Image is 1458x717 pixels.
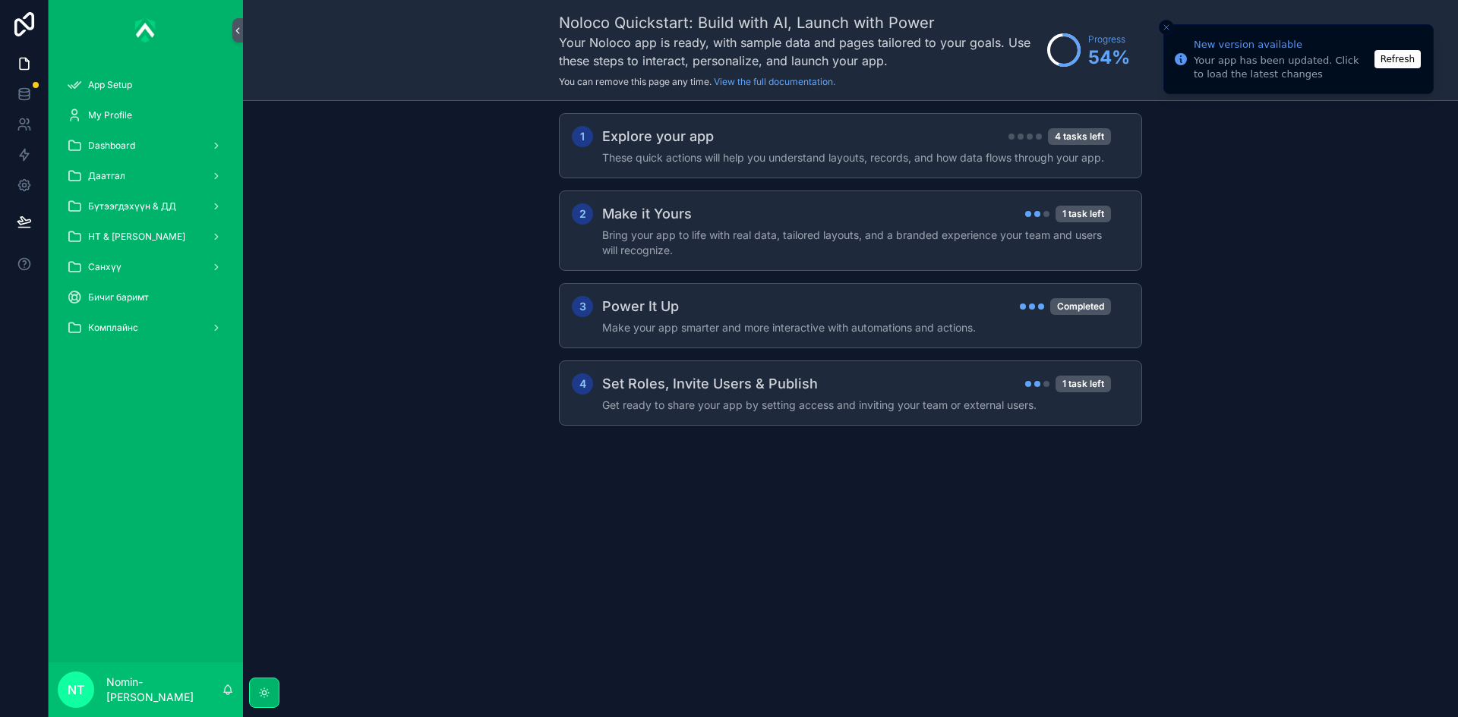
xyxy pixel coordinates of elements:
span: Dashboard [88,140,135,152]
a: Санхүү [58,253,234,281]
span: NT [68,681,84,699]
a: Даатгал [58,162,234,190]
p: Nomin-[PERSON_NAME] [106,675,222,705]
span: Даатгал [88,170,125,182]
a: Бичиг баримт [58,284,234,311]
button: Close toast [1159,20,1174,35]
a: Бүтээгдэхүүн & ДД [58,193,234,220]
span: Бичиг баримт [88,291,149,303]
span: My Profile [88,109,132,121]
a: Комплайнс [58,314,234,341]
span: App Setup [88,79,132,91]
a: НТ & [PERSON_NAME] [58,223,234,250]
span: Комплайнс [88,322,138,334]
div: Your app has been updated. Click to load the latest changes [1194,54,1370,81]
a: Dashboard [58,132,234,159]
span: Санхүү [88,261,121,273]
span: Progress [1088,33,1130,46]
img: App logo [135,18,156,42]
a: My Profile [58,102,234,129]
span: You can remove this page any time. [559,76,712,87]
button: Refresh [1374,50,1421,68]
a: App Setup [58,71,234,99]
h1: Noloco Quickstart: Build with AI, Launch with Power [559,12,1040,33]
span: Бүтээгдэхүүн & ДД [88,200,176,212]
span: НТ & [PERSON_NAME] [88,231,185,243]
h3: Your Noloco app is ready, with sample data and pages tailored to your goals. Use these steps to i... [559,33,1040,70]
div: scrollable content [49,61,243,361]
span: 54 % [1088,46,1130,70]
div: New version available [1194,37,1370,52]
a: View the full documentation. [714,76,835,87]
